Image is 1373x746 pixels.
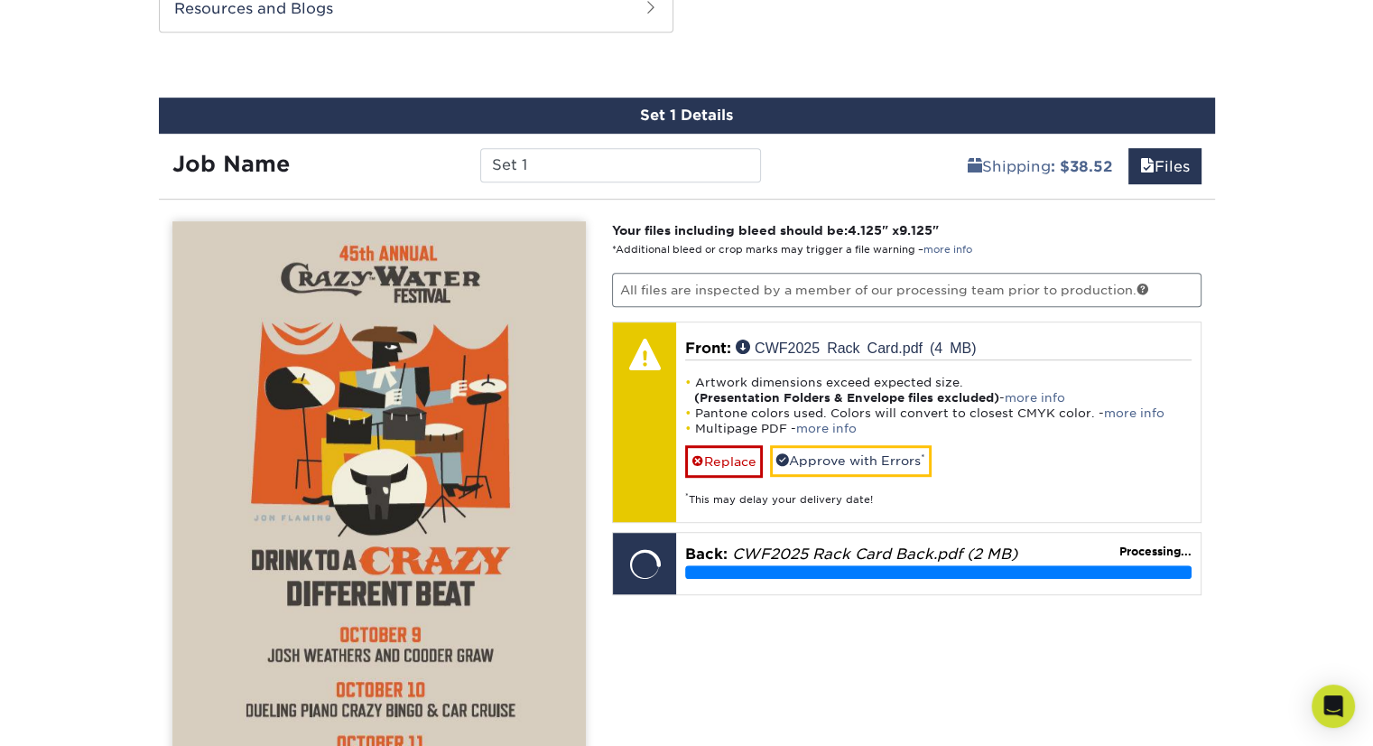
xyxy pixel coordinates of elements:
strong: Job Name [172,151,290,177]
div: Open Intercom Messenger [1312,685,1355,728]
a: Replace [685,445,763,477]
span: Back: [685,546,728,563]
a: Approve with Errors* [770,445,932,476]
span: Front: [685,340,731,357]
input: Enter a job name [480,148,761,182]
a: more info [796,422,857,435]
a: more info [923,244,972,256]
em: CWF2025 Rack Card Back.pdf (2 MB) [732,546,1017,563]
p: All files are inspected by a member of our processing team prior to production. [612,273,1201,307]
li: Artwork dimensions exceed expected size. - [685,375,1192,406]
li: Pantone colors used. Colors will convert to closest CMYK color. - [685,406,1192,421]
span: shipping [968,158,982,175]
span: 4.125 [848,223,882,238]
a: more info [1104,406,1164,420]
strong: (Presentation Folders & Envelope files excluded) [694,391,999,405]
small: *Additional bleed or crop marks may trigger a file warning – [612,244,972,256]
div: This may delay your delivery date! [685,478,1192,508]
a: CWF2025 Rack Card.pdf (4 MB) [736,340,976,354]
li: Multipage PDF - [685,421,1192,436]
a: more info [1005,391,1065,405]
b: : $38.52 [1051,158,1112,175]
strong: Your files including bleed should be: " x " [612,223,939,238]
span: 9.125 [899,223,932,238]
div: Set 1 Details [159,98,1215,134]
span: files [1140,158,1155,175]
a: Shipping: $38.52 [956,148,1124,184]
a: Files [1128,148,1201,184]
